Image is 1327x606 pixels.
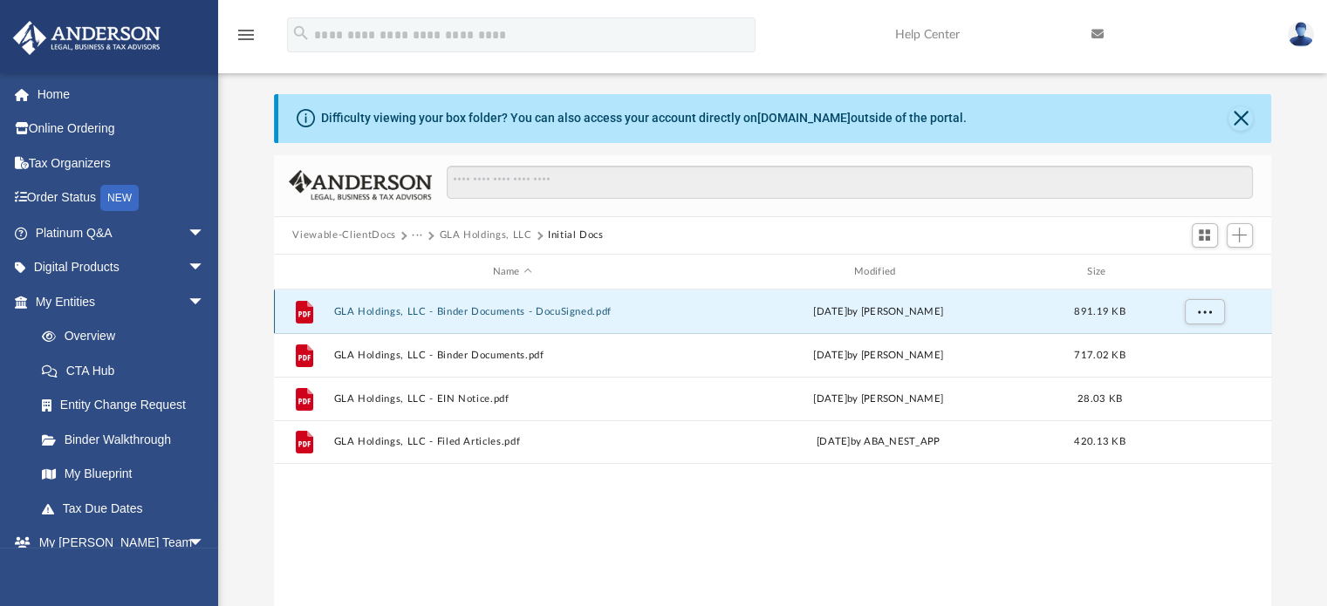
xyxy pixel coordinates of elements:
button: Switch to Grid View [1192,223,1218,248]
div: [DATE] by [PERSON_NAME] [699,348,1057,364]
div: Difficulty viewing your box folder? You can also access your account directly on outside of the p... [321,109,967,127]
a: Order StatusNEW [12,180,231,216]
div: NEW [100,185,139,211]
span: arrow_drop_down [188,526,222,562]
button: GLA Holdings, LLC - Filed Articles.pdf [333,437,691,448]
span: arrow_drop_down [188,215,222,251]
button: Viewable-ClientDocs [292,228,395,243]
img: Anderson Advisors Platinum Portal [8,21,166,55]
a: Platinum Q&Aarrow_drop_down [12,215,231,250]
i: menu [236,24,257,45]
button: Close [1228,106,1253,131]
a: My [PERSON_NAME] Teamarrow_drop_down [12,526,222,561]
span: 717.02 KB [1074,351,1125,360]
span: 28.03 KB [1077,394,1121,404]
input: Search files and folders [447,166,1252,199]
span: 891.19 KB [1074,307,1125,317]
button: GLA Holdings, LLC - Binder Documents - DocuSigned.pdf [333,306,691,317]
div: [DATE] by [PERSON_NAME] [699,304,1057,320]
a: [DOMAIN_NAME] [757,111,851,125]
img: User Pic [1288,22,1314,47]
button: GLA Holdings, LLC [439,228,531,243]
div: id [281,264,325,280]
a: My Blueprint [24,457,222,492]
div: [DATE] by ABA_NEST_APP [699,435,1057,451]
button: GLA Holdings, LLC - Binder Documents.pdf [333,350,691,361]
span: arrow_drop_down [188,284,222,320]
a: Binder Walkthrough [24,422,231,457]
button: More options [1184,299,1224,325]
div: id [1142,264,1264,280]
span: arrow_drop_down [188,250,222,286]
a: Overview [24,319,231,354]
a: My Entitiesarrow_drop_down [12,284,231,319]
i: search [291,24,311,43]
a: Tax Due Dates [24,491,231,526]
div: [DATE] by [PERSON_NAME] [699,392,1057,407]
div: Size [1064,264,1134,280]
button: Add [1227,223,1253,248]
button: Initial Docs [548,228,604,243]
a: Entity Change Request [24,388,231,423]
a: Tax Organizers [12,146,231,180]
button: GLA Holdings, LLC - EIN Notice.pdf [333,393,691,405]
a: Home [12,77,231,112]
button: ··· [412,228,423,243]
div: Modified [699,264,1057,280]
a: Online Ordering [12,112,231,146]
a: menu [236,33,257,45]
a: CTA Hub [24,353,231,388]
span: 420.13 KB [1074,438,1125,447]
div: Name [332,264,691,280]
a: Digital Productsarrow_drop_down [12,250,231,285]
